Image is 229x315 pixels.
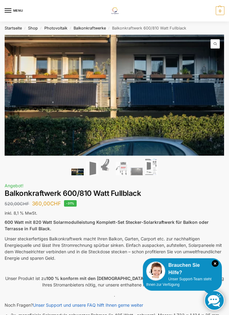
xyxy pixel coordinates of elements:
strong: 100 % konform mit den [DEMOGRAPHIC_DATA] [46,276,145,281]
img: Customer service [146,262,165,281]
p: Noch Fragen? [5,302,224,308]
span: Angebot! [5,183,23,188]
bdi: 520,00 [5,201,29,206]
a: Startseite [5,26,22,30]
button: Menu [5,6,23,15]
h1: Balkonkraftwerk 600/810 Watt Fullblack [5,189,224,198]
a: Photovoltaik [44,26,67,30]
img: 2 Balkonkraftwerke [71,169,84,175]
p: Unser Produkt ist zu Gesetzesvorgaben. Genehmigung Ihres Stromanbieters nötig, nur unsere enthalt... [5,275,224,288]
img: TommaTech Vorderseite [86,161,98,176]
span: Unser Support-Team steht Ihnen zur Verfügung [146,277,211,287]
p: . [5,292,224,298]
a: 0 [214,6,224,15]
img: NEP 800 Drosselbar auf 600 Watt [116,162,128,175]
img: Balkonkraftwerk 600/810 Watt Fullblack – Bild 6 [145,158,158,176]
a: Balkonkraftwerke [74,26,106,30]
a: Shop [28,26,38,30]
nav: Cart contents [214,6,224,15]
span: / [22,26,28,30]
i: Schließen [212,260,219,267]
nav: Breadcrumb [5,21,224,35]
img: Solaranlagen, Speicheranlagen und Energiesparprodukte [107,7,122,14]
img: Anschlusskabel-3meter_schweizer-stecker [101,159,113,175]
strong: 600 Watt mit 820 Watt Solarmodulleistung Komplett-Set Stecker-Solarkraftwerk für Balkon oder Terr... [5,220,209,231]
span: 0 [216,6,224,15]
bdi: 360,00 [32,200,61,207]
a: Unser Support und unsere FAQ hilft Ihnen gerne weiter [33,302,143,308]
span: -31% [64,200,77,207]
img: Balkonkraftwerk 600/810 Watt Fullblack – Bild 5 [131,168,143,175]
span: / [67,26,74,30]
span: / [106,26,112,30]
div: Brauchen Sie Hilfe? [146,262,219,276]
img: Balkonkraftwerk 600/810 Watt Fullblack 1 [5,35,224,156]
p: Unser steckerfertiges Balkonkraftwerk macht Ihren Balkon, Garten, Carport etc. zur nachhaltigen E... [5,235,224,261]
span: inkl. 8,1 % MwSt. [5,211,37,216]
span: CHF [20,201,29,206]
span: CHF [50,200,61,207]
span: / [38,26,44,30]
